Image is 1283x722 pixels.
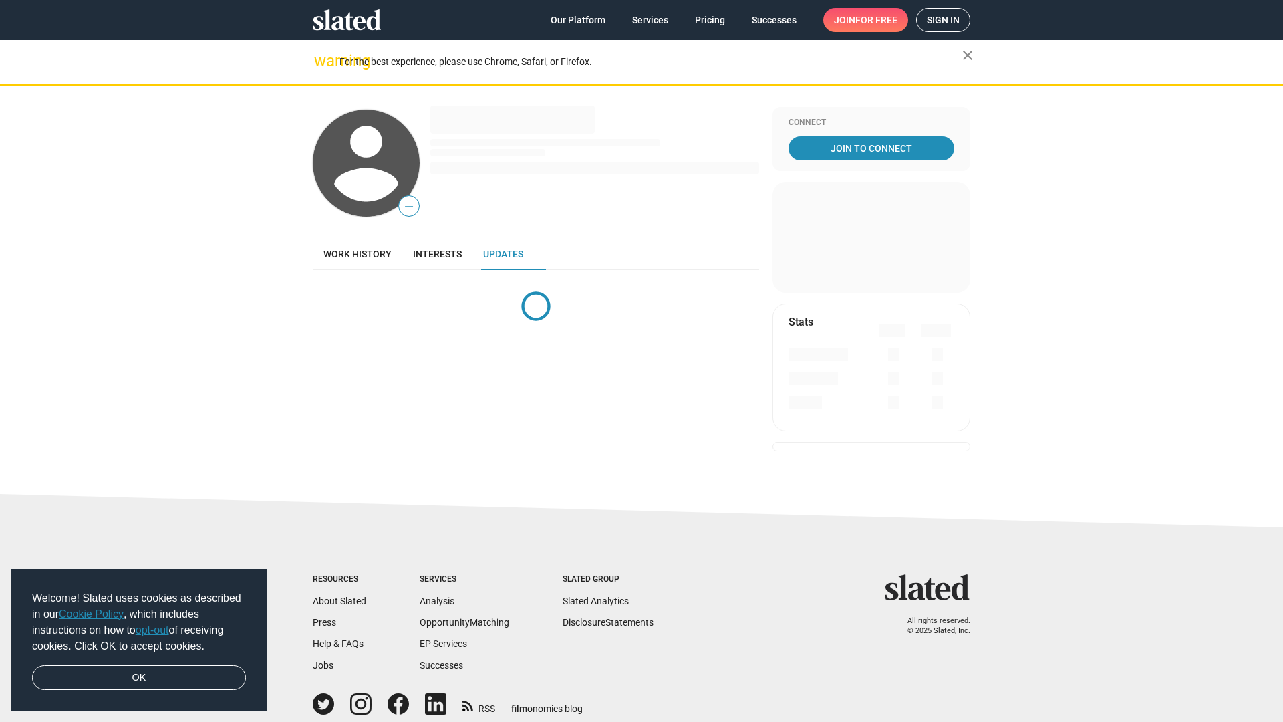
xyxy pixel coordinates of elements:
span: Pricing [695,8,725,32]
a: filmonomics blog [511,692,583,715]
span: film [511,703,527,714]
a: Sign in [916,8,970,32]
span: Our Platform [551,8,605,32]
span: Updates [483,249,523,259]
a: Analysis [420,596,454,606]
a: EP Services [420,638,467,649]
a: Help & FAQs [313,638,364,649]
span: for free [855,8,897,32]
a: RSS [462,695,495,715]
div: For the best experience, please use Chrome, Safari, or Firefox. [339,53,962,71]
a: Successes [741,8,807,32]
span: Interests [413,249,462,259]
a: Updates [472,238,534,270]
p: All rights reserved. © 2025 Slated, Inc. [893,616,970,636]
div: Slated Group [563,574,654,585]
div: Resources [313,574,366,585]
a: Slated Analytics [563,596,629,606]
div: cookieconsent [11,569,267,712]
a: DisclosureStatements [563,617,654,628]
a: About Slated [313,596,366,606]
a: Join To Connect [789,136,954,160]
div: Services [420,574,509,585]
span: Join To Connect [791,136,952,160]
span: Sign in [927,9,960,31]
a: OpportunityMatching [420,617,509,628]
a: Our Platform [540,8,616,32]
span: Work history [323,249,392,259]
span: Services [632,8,668,32]
a: Work history [313,238,402,270]
a: Cookie Policy [59,608,124,620]
a: Pricing [684,8,736,32]
a: Joinfor free [823,8,908,32]
span: Join [834,8,897,32]
a: Successes [420,660,463,671]
a: opt-out [136,624,169,636]
mat-icon: warning [314,53,330,69]
div: Connect [789,118,954,128]
a: Jobs [313,660,333,671]
span: — [399,198,419,215]
a: Services [621,8,679,32]
a: Interests [402,238,472,270]
a: dismiss cookie message [32,665,246,691]
span: Successes [752,8,797,32]
mat-card-title: Stats [789,315,813,329]
span: Welcome! Slated uses cookies as described in our , which includes instructions on how to of recei... [32,590,246,654]
mat-icon: close [960,47,976,64]
a: Press [313,617,336,628]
